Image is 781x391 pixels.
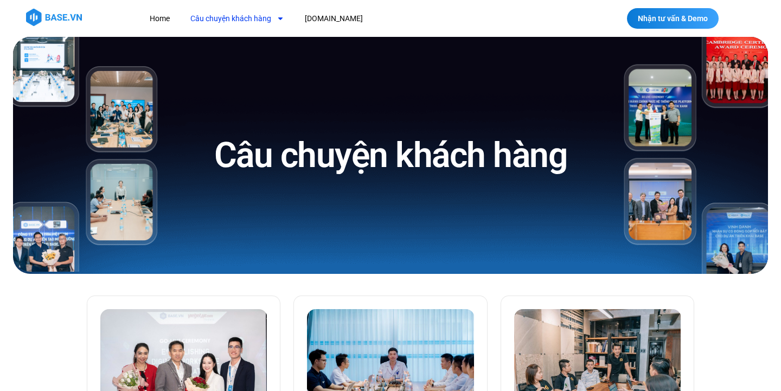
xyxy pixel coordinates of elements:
nav: Menu [142,9,558,29]
a: Nhận tư vấn & Demo [627,8,719,29]
a: Câu chuyện khách hàng [182,9,292,29]
a: Home [142,9,178,29]
a: [DOMAIN_NAME] [297,9,371,29]
h1: Câu chuyện khách hàng [214,133,567,178]
span: Nhận tư vấn & Demo [638,15,708,22]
